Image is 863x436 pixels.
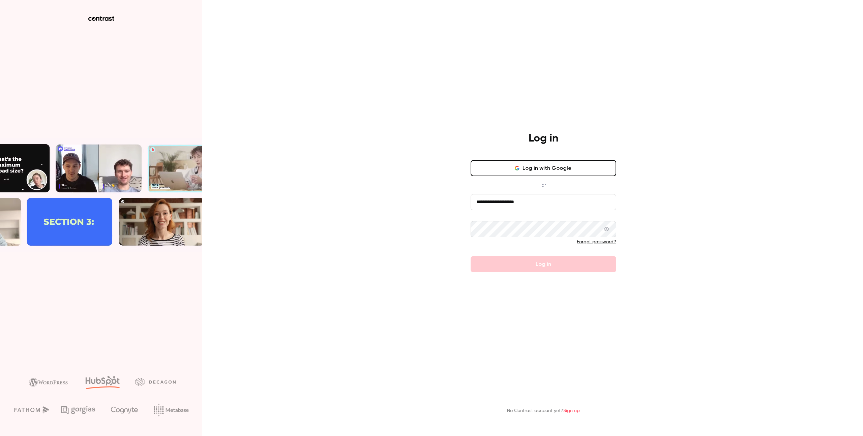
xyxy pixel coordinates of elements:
span: or [538,182,549,189]
h4: Log in [529,132,558,145]
button: Log in with Google [471,160,616,176]
a: Sign up [563,408,580,413]
p: No Contrast account yet? [507,407,580,414]
a: Forgot password? [577,240,616,244]
img: decagon [135,378,176,385]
